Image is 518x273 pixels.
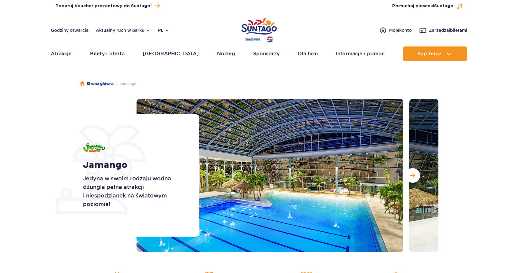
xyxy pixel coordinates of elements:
span: Posłuchaj piosenki [392,3,453,9]
a: Mojekonto [379,27,412,34]
a: Sponsorzy [253,46,280,61]
a: [GEOGRAPHIC_DATA] [143,46,199,61]
span: Podaruj Voucher prezentowy do Suntago! [55,3,152,9]
button: Następny slajd [405,168,420,183]
span: Kup teraz [417,51,441,57]
a: Podaruj Voucher prezentowy do Suntago! [55,2,160,10]
h1: Jamango [83,160,186,171]
button: Kup teraz [403,46,467,61]
a: Park of Poland [241,15,277,43]
button: pl [158,27,170,33]
a: Dla firm [298,46,318,61]
a: Godziny otwarcia [51,27,88,33]
a: Nocleg [217,46,235,61]
p: Jedyna w swoim rodzaju wodna dżungla pełna atrakcji i niespodzianek na światowym poziomie! [83,174,186,208]
img: Jamango [83,143,105,152]
button: Posłuchaj piosenkiSuntago [392,3,463,9]
a: Zarządzajbiletami [419,27,467,34]
span: Suntago [434,4,453,8]
li: Jamango [114,81,137,87]
a: Atrakcje [51,46,72,61]
button: Aktualny ruch w parku [96,28,151,33]
a: Strona główna [80,81,114,87]
span: Moje konto [389,27,412,33]
a: Bilety i oferta [90,46,125,61]
a: Informacje i pomoc [336,46,385,61]
span: Zarządzaj biletami [429,27,467,33]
